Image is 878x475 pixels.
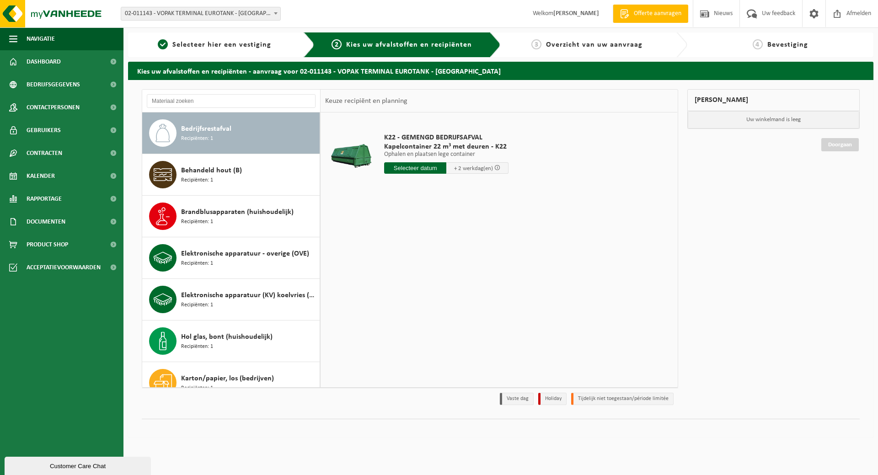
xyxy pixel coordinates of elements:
[571,393,674,405] li: Tijdelijk niet toegestaan/période limitée
[753,39,763,49] span: 4
[613,5,688,23] a: Offerte aanvragen
[384,133,509,142] span: K22 - GEMENGD BEDRIJFSAFVAL
[142,237,320,279] button: Elektronische apparatuur - overige (OVE) Recipiënten: 1
[147,94,316,108] input: Materiaal zoeken
[181,248,309,259] span: Elektronische apparatuur - overige (OVE)
[27,50,61,73] span: Dashboard
[27,165,55,187] span: Kalender
[27,27,55,50] span: Navigatie
[181,123,231,134] span: Bedrijfsrestafval
[181,342,213,351] span: Recipiënten: 1
[321,90,412,112] div: Keuze recipiënt en planning
[27,96,80,119] span: Contactpersonen
[142,112,320,154] button: Bedrijfsrestafval Recipiënten: 1
[181,176,213,185] span: Recipiënten: 1
[553,10,599,17] strong: [PERSON_NAME]
[546,41,642,48] span: Overzicht van uw aanvraag
[332,39,342,49] span: 2
[767,41,808,48] span: Bevestiging
[181,207,294,218] span: Brandblusapparaten (huishoudelijk)
[346,41,472,48] span: Kies uw afvalstoffen en recipiënten
[384,142,509,151] span: Kapelcontainer 22 m³ met deuren - K22
[687,89,860,111] div: [PERSON_NAME]
[181,384,213,393] span: Recipiënten: 1
[531,39,541,49] span: 3
[181,373,274,384] span: Karton/papier, los (bedrijven)
[181,134,213,143] span: Recipiënten: 1
[181,290,317,301] span: Elektronische apparatuur (KV) koelvries (huishoudelijk)
[142,362,320,404] button: Karton/papier, los (bedrijven) Recipiënten: 1
[181,165,242,176] span: Behandeld hout (B)
[142,154,320,196] button: Behandeld hout (B) Recipiënten: 1
[27,210,65,233] span: Documenten
[181,259,213,268] span: Recipiënten: 1
[454,165,493,171] span: + 2 werkdag(en)
[142,279,320,320] button: Elektronische apparatuur (KV) koelvries (huishoudelijk) Recipiënten: 1
[121,7,280,20] span: 02-011143 - VOPAK TERMINAL EUROTANK - ANTWERPEN
[27,119,61,142] span: Gebruikers
[5,455,153,475] iframe: chat widget
[821,138,859,151] a: Doorgaan
[27,73,80,96] span: Bedrijfsgegevens
[27,187,62,210] span: Rapportage
[142,196,320,237] button: Brandblusapparaten (huishoudelijk) Recipiënten: 1
[181,218,213,226] span: Recipiënten: 1
[27,256,101,279] span: Acceptatievoorwaarden
[133,39,296,50] a: 1Selecteer hier een vestiging
[384,151,509,158] p: Ophalen en plaatsen lege container
[27,142,62,165] span: Contracten
[121,7,281,21] span: 02-011143 - VOPAK TERMINAL EUROTANK - ANTWERPEN
[500,393,534,405] li: Vaste dag
[538,393,567,405] li: Holiday
[27,233,68,256] span: Product Shop
[172,41,271,48] span: Selecteer hier een vestiging
[158,39,168,49] span: 1
[181,331,273,342] span: Hol glas, bont (huishoudelijk)
[688,111,860,128] p: Uw winkelmand is leeg
[384,162,446,174] input: Selecteer datum
[181,301,213,310] span: Recipiënten: 1
[128,62,873,80] h2: Kies uw afvalstoffen en recipiënten - aanvraag voor 02-011143 - VOPAK TERMINAL EUROTANK - [GEOGRA...
[142,320,320,362] button: Hol glas, bont (huishoudelijk) Recipiënten: 1
[632,9,684,18] span: Offerte aanvragen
